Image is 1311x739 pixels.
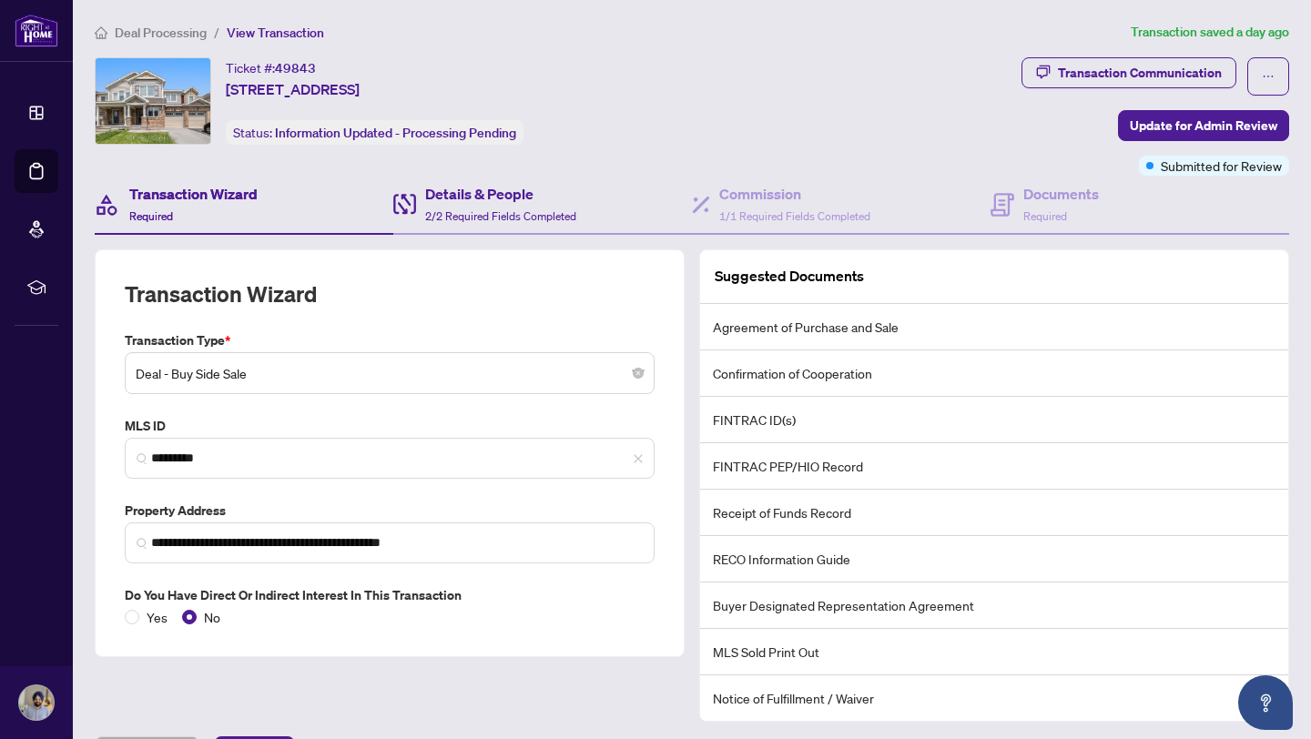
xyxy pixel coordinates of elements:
h4: Commission [719,183,870,205]
span: 49843 [275,60,316,76]
h4: Transaction Wizard [129,183,258,205]
article: Suggested Documents [715,265,864,288]
button: Open asap [1238,675,1293,730]
label: Do you have direct or indirect interest in this transaction [125,585,655,605]
img: search_icon [137,453,147,464]
li: Confirmation of Cooperation [700,350,1288,397]
button: Transaction Communication [1021,57,1236,88]
h4: Details & People [425,183,576,205]
div: Transaction Communication [1058,58,1222,87]
span: Deal - Buy Side Sale [136,356,644,390]
li: Notice of Fulfillment / Waiver [700,675,1288,721]
img: IMG-X12208885_1.jpg [96,58,210,144]
span: home [95,26,107,39]
span: 2/2 Required Fields Completed [425,209,576,223]
span: Submitted for Review [1161,156,1282,176]
li: RECO Information Guide [700,536,1288,582]
li: FINTRAC ID(s) [700,397,1288,443]
h2: Transaction Wizard [125,279,317,309]
li: Agreement of Purchase and Sale [700,304,1288,350]
img: Profile Icon [19,685,54,720]
li: Receipt of Funds Record [700,490,1288,536]
span: Required [129,209,173,223]
span: [STREET_ADDRESS] [226,78,360,100]
span: Deal Processing [115,25,207,41]
span: Yes [139,607,175,627]
article: Transaction saved a day ago [1131,22,1289,43]
span: close-circle [633,368,644,379]
img: logo [15,14,58,47]
label: MLS ID [125,416,655,436]
li: FINTRAC PEP/HIO Record [700,443,1288,490]
li: Buyer Designated Representation Agreement [700,582,1288,629]
span: Information Updated - Processing Pending [275,125,516,141]
span: No [197,607,228,627]
label: Transaction Type [125,330,655,350]
span: View Transaction [227,25,324,41]
span: Required [1023,209,1067,223]
img: search_icon [137,538,147,549]
span: close [633,453,644,464]
button: Update for Admin Review [1118,110,1289,141]
span: ellipsis [1262,70,1275,83]
label: Property Address [125,501,655,521]
li: / [214,22,219,43]
span: Update for Admin Review [1130,111,1277,140]
div: Status: [226,120,523,145]
li: MLS Sold Print Out [700,629,1288,675]
span: 1/1 Required Fields Completed [719,209,870,223]
div: Ticket #: [226,57,316,78]
h4: Documents [1023,183,1099,205]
